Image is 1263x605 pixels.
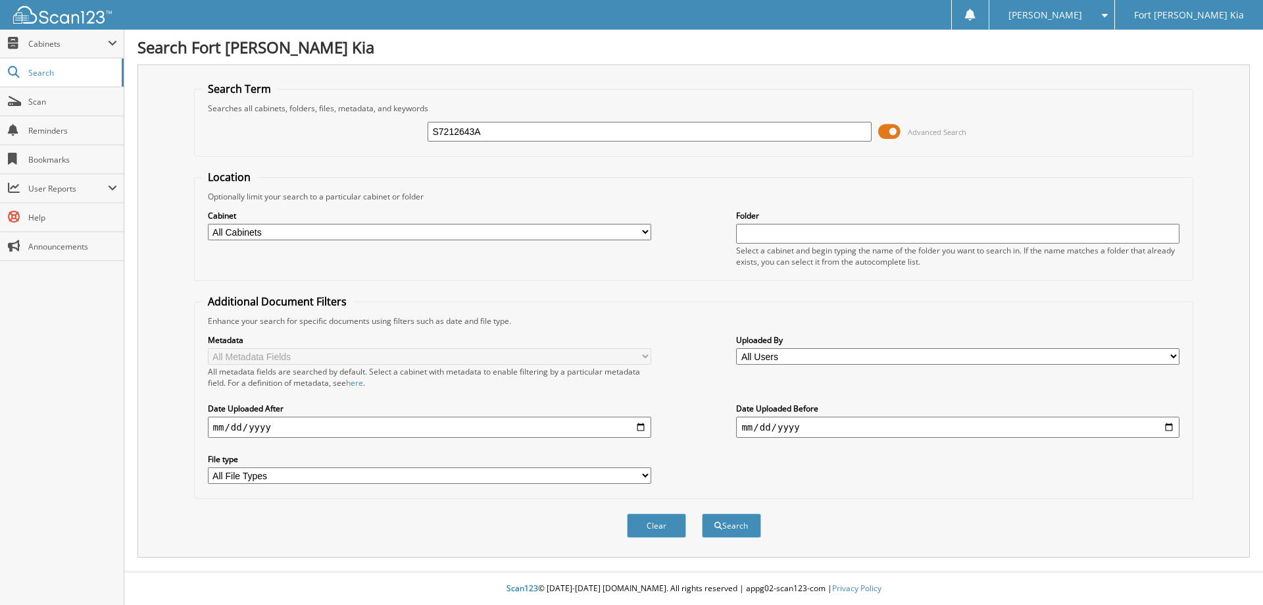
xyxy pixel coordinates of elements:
h1: Search Fort [PERSON_NAME] Kia [137,36,1250,58]
label: Metadata [208,334,651,346]
span: Advanced Search [908,127,966,137]
legend: Location [201,170,257,184]
div: © [DATE]-[DATE] [DOMAIN_NAME]. All rights reserved | appg02-scan123-com | [124,573,1263,605]
input: end [736,417,1179,438]
span: Bookmarks [28,154,117,165]
span: Scan123 [507,583,538,594]
span: Reminders [28,125,117,136]
button: Search [702,513,761,538]
span: Search [28,67,115,78]
label: Uploaded By [736,334,1179,346]
span: Fort [PERSON_NAME] Kia [1134,11,1244,19]
input: start [208,417,651,438]
legend: Search Term [201,82,278,96]
div: Select a cabinet and begin typing the name of the folder you want to search in. If the name match... [736,245,1179,267]
span: Scan [28,96,117,107]
legend: Additional Document Filters [201,294,353,309]
label: Cabinet [208,210,651,221]
label: Date Uploaded After [208,403,651,414]
div: Searches all cabinets, folders, files, metadata, and keywords [201,103,1187,114]
label: Date Uploaded Before [736,403,1179,414]
a: Privacy Policy [832,583,881,594]
div: Optionally limit your search to a particular cabinet or folder [201,191,1187,202]
a: here [346,377,363,388]
label: Folder [736,210,1179,221]
span: Announcements [28,241,117,252]
span: User Reports [28,183,108,194]
div: All metadata fields are searched by default. Select a cabinet with metadata to enable filtering b... [208,366,651,388]
button: Clear [627,513,686,538]
span: Cabinets [28,38,108,49]
span: [PERSON_NAME] [1008,11,1082,19]
div: Enhance your search for specific documents using filters such as date and file type. [201,315,1187,327]
label: File type [208,454,651,465]
span: Help [28,212,117,223]
img: scan123-logo-white.svg [13,6,112,24]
